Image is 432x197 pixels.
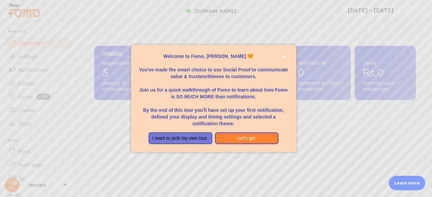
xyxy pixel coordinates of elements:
p: Join us for a quick walkthrough of Fomo to learn about how Fomo is SO MUCH MORE than notifications. [139,80,288,100]
p: Learn more [394,180,420,186]
p: You've made the smart choice to use Social Proof to communicate value & trustworthiness to custom... [139,60,288,80]
button: I want to pick my own tour. [148,132,212,144]
button: Let's go! [215,132,279,144]
p: By the end of this tour you'll have set up your first notification, defined your display and timi... [139,100,288,127]
div: Learn more [389,176,425,190]
div: Welcome to Fomo, Imaz Sayyed 🧡You&amp;#39;ve made the smart choice to use Social Proof to communi... [131,45,296,153]
button: close, [281,53,288,60]
p: Welcome to Fomo, [PERSON_NAME] 🧡 [139,53,288,60]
